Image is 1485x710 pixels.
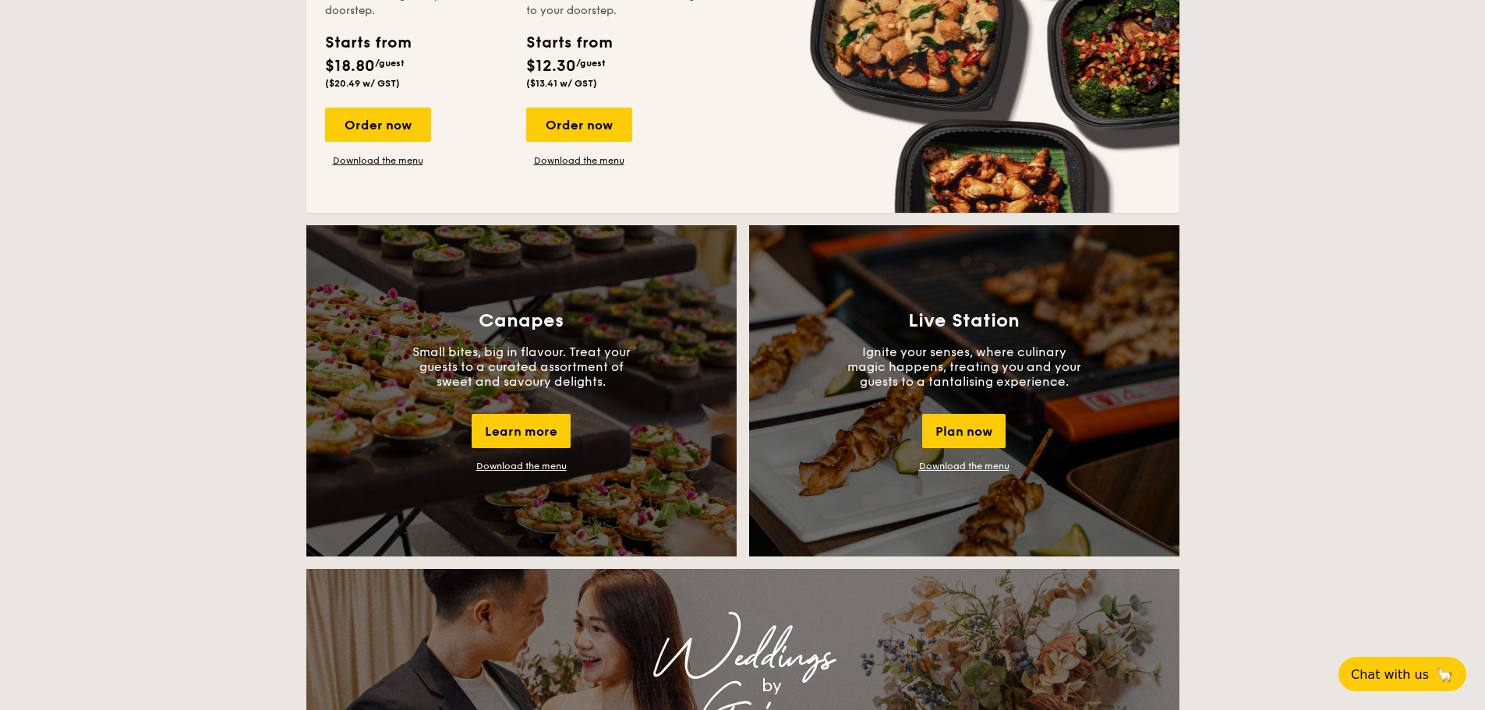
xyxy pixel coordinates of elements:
[1351,667,1429,682] span: Chat with us
[405,344,638,389] p: Small bites, big in flavour. Treat your guests to a curated assortment of sweet and savoury delig...
[444,644,1042,672] div: Weddings
[1435,666,1454,684] span: 🦙
[922,414,1006,448] div: Plan now
[501,672,1042,700] div: by
[576,58,606,69] span: /guest
[526,154,632,167] a: Download the menu
[526,108,632,142] div: Order now
[526,57,576,76] span: $12.30
[1338,657,1466,691] button: Chat with us🦙
[472,414,571,448] div: Learn more
[479,310,564,332] h3: Canapes
[325,108,431,142] div: Order now
[526,78,597,89] span: ($13.41 w/ GST)
[375,58,405,69] span: /guest
[325,78,400,89] span: ($20.49 w/ GST)
[847,344,1081,389] p: Ignite your senses, where culinary magic happens, treating you and your guests to a tantalising e...
[908,310,1020,332] h3: Live Station
[526,31,611,55] div: Starts from
[476,461,567,472] a: Download the menu
[325,154,431,167] a: Download the menu
[325,57,375,76] span: $18.80
[325,31,410,55] div: Starts from
[919,461,1009,472] a: Download the menu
